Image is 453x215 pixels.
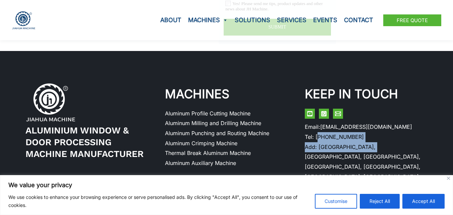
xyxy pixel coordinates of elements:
button: Accept All [402,194,445,209]
a: Aluminum Crimping Machine [165,140,237,147]
button: Reject All [360,194,400,209]
a: Add: [GEOGRAPHIC_DATA], [GEOGRAPHIC_DATA], [GEOGRAPHIC_DATA], [GEOGRAPHIC_DATA], [GEOGRAPHIC_DATA... [305,144,420,180]
button: Customise [315,194,357,209]
a: Free Quote [383,14,441,26]
aside: Footer Widget 1 [25,83,149,160]
a: Email [333,109,343,119]
img: Close [447,177,450,180]
a: Aluminum Punching and Routing Machine [165,130,269,137]
h3: Aluminium Window & Door Processing Machine Manufacturer [25,125,149,160]
a: Aluminum Milling and Drilling Machine [165,120,261,126]
img: JH Aluminium Window & Door Processing Machines [12,11,36,30]
p: We value your privacy [8,181,445,189]
a: Email:[EMAIL_ADDRESS][DOMAIN_NAME] [305,123,412,130]
a: Tel: [PHONE_NUMBER] [305,133,364,140]
aside: Footer Widget 2 [165,109,288,168]
a: Aluminum Profile Cutting Machine [165,110,250,117]
strong: MACHINES [165,87,229,101]
a: YouTube [305,109,315,119]
nav: 菜单 [305,122,428,182]
aside: Footer Widget 3 [305,122,428,182]
p: We use cookies to enhance your browsing experience or serve personalised ads. By clicking "Accept... [8,193,310,209]
a: WhatsApp [319,109,329,119]
nav: 菜单 [165,109,288,168]
strong: KEEP IN TOUCH [305,87,398,101]
a: Thermal Break Aluminum Machine [165,150,251,156]
a: Aluminum Auxiliary Machine [165,160,236,166]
